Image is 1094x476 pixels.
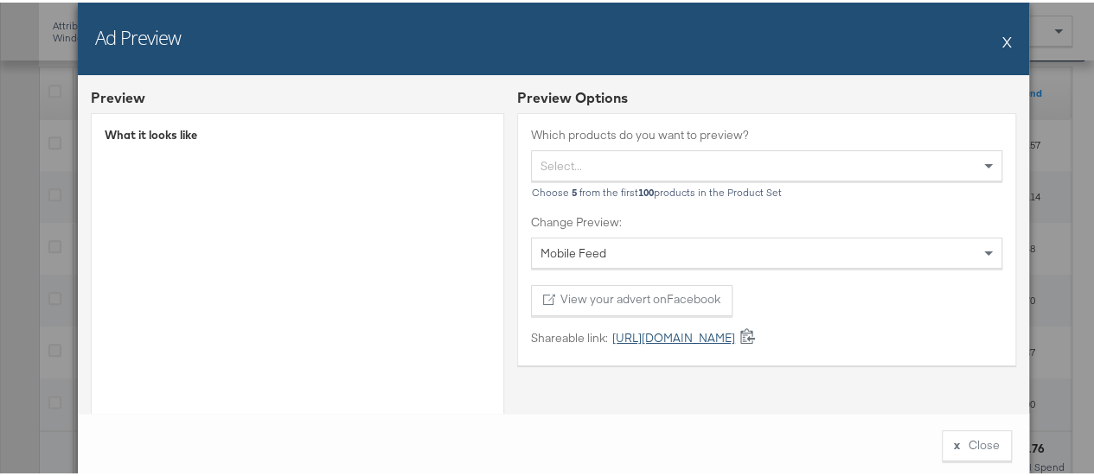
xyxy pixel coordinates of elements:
div: Choose from the first products in the Product Set [531,184,1002,196]
div: What it looks like [105,124,490,141]
label: Shareable link: [531,327,608,344]
label: Change Preview: [531,212,1002,228]
div: x [954,435,960,451]
b: 100 [638,183,654,196]
button: X [1002,22,1012,56]
button: xClose [942,428,1012,459]
div: Preview Options [517,86,1016,105]
div: Select... [532,149,1001,178]
button: View your advert onFacebook [531,282,733,314]
span: Mobile Feed [541,243,606,258]
label: Which products do you want to preview? [531,124,1002,141]
a: [URL][DOMAIN_NAME] [608,327,735,344]
div: Preview [91,86,145,105]
b: 5 [572,183,577,196]
h2: Ad Preview [95,22,181,48]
